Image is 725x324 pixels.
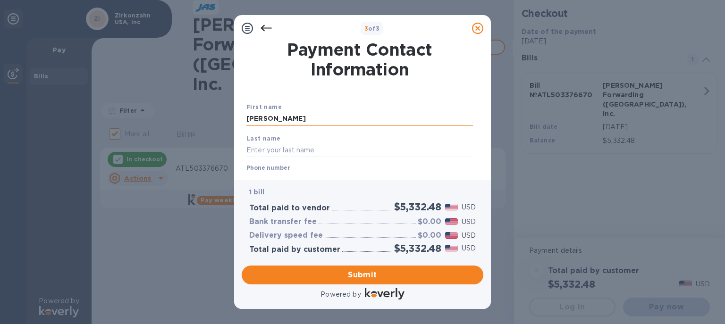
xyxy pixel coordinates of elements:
[320,290,361,299] p: Powered by
[445,232,458,239] img: USD
[364,25,380,32] b: of 3
[249,204,330,213] h3: Total paid to vendor
[249,188,264,196] b: 1 bill
[418,217,441,226] h3: $0.00
[246,143,473,157] input: Enter your last name
[418,231,441,240] h3: $0.00
[249,217,317,226] h3: Bank transfer fee
[246,103,282,110] b: First name
[445,245,458,251] img: USD
[249,231,323,240] h3: Delivery speed fee
[249,245,340,254] h3: Total paid by customer
[246,166,290,171] label: Phone number
[365,288,405,299] img: Logo
[394,242,441,254] h2: $5,332.48
[287,172,473,186] input: Enter your phone number
[462,243,476,253] p: USD
[364,25,368,32] span: 3
[394,201,441,213] h2: $5,332.48
[246,112,473,126] input: Enter your first name
[445,204,458,210] img: USD
[462,231,476,241] p: USD
[246,40,473,79] h1: Payment Contact Information
[246,135,281,142] b: Last name
[445,218,458,225] img: USD
[249,269,476,281] span: Submit
[462,217,476,227] p: USD
[462,202,476,212] p: USD
[242,266,483,284] button: Submit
